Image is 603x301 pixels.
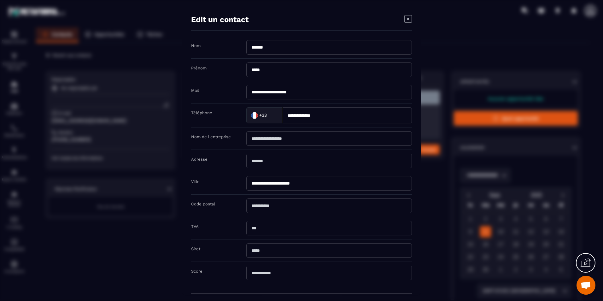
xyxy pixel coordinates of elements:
[191,157,208,162] label: Adresse
[259,112,267,118] span: +33
[191,66,207,70] label: Prénom
[246,107,283,123] div: Search for option
[191,246,200,251] label: Siret
[191,202,215,206] label: Code postal
[191,15,249,24] h4: Edit un contact
[191,134,231,139] label: Nom de l'entreprise
[191,88,199,93] label: Mail
[191,43,201,48] label: Nom
[248,109,261,121] img: Country Flag
[577,276,595,295] div: Ouvrir le chat
[191,269,202,274] label: Score
[191,110,212,115] label: Téléphone
[268,110,276,120] input: Search for option
[191,224,199,229] label: TVA
[191,179,200,184] label: Ville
